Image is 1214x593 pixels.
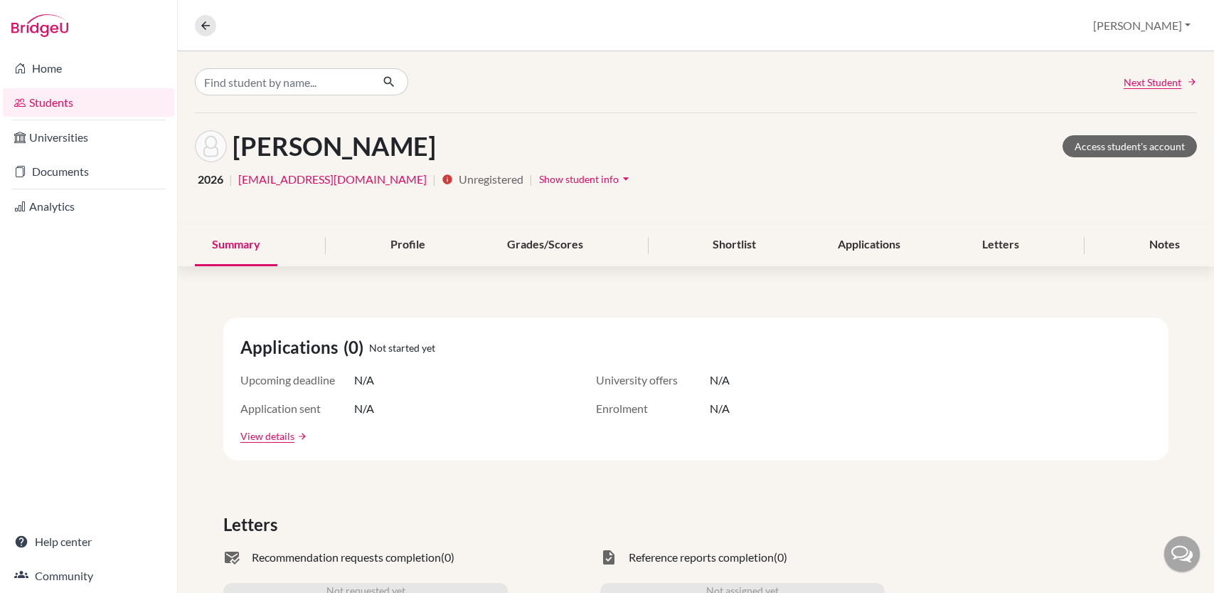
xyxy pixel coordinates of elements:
a: Universities [3,123,174,152]
a: Home [3,54,174,83]
span: Reference reports completion [629,549,774,566]
span: Next Student [1124,75,1181,90]
span: University offers [596,372,710,389]
span: Unregistered [459,171,523,188]
div: Applications [821,224,917,266]
a: Help center [3,528,174,556]
div: Letters [965,224,1036,266]
span: (0) [774,549,787,566]
span: (0) [441,549,454,566]
span: | [529,171,533,188]
span: (0) [344,335,369,360]
span: Application sent [240,400,354,417]
button: [PERSON_NAME] [1087,12,1197,39]
div: Summary [195,224,277,266]
a: Documents [3,157,174,186]
i: arrow_drop_down [619,172,633,186]
a: Community [3,562,174,590]
button: Show student infoarrow_drop_down [538,168,634,190]
span: N/A [354,372,374,389]
span: Show student info [539,173,619,185]
span: N/A [354,400,374,417]
div: Notes [1132,224,1197,266]
span: 2026 [198,171,223,188]
span: mark_email_read [223,549,240,566]
a: View details [240,429,294,444]
i: info [442,174,453,185]
div: Shortlist [696,224,773,266]
span: task [600,549,617,566]
span: Recommendation requests completion [252,549,441,566]
img: Jaiveer Makkar's avatar [195,130,227,162]
span: Upcoming deadline [240,372,354,389]
a: Students [3,88,174,117]
a: arrow_forward [294,431,307,441]
h1: [PERSON_NAME] [233,131,436,162]
a: Analytics [3,192,174,221]
span: Not started yet [369,340,435,355]
span: N/A [710,372,730,389]
div: Profile [373,224,442,266]
span: | [432,171,436,188]
a: [EMAIL_ADDRESS][DOMAIN_NAME] [238,171,427,188]
span: N/A [710,400,730,417]
span: Letters [223,512,283,537]
span: Applications [240,335,344,360]
span: Enrolment [596,400,710,417]
a: Next Student [1124,75,1197,90]
a: Access student's account [1063,135,1197,157]
img: Bridge-U [11,14,68,37]
span: | [229,171,233,188]
div: Grades/Scores [490,224,600,266]
input: Find student by name... [195,68,371,95]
